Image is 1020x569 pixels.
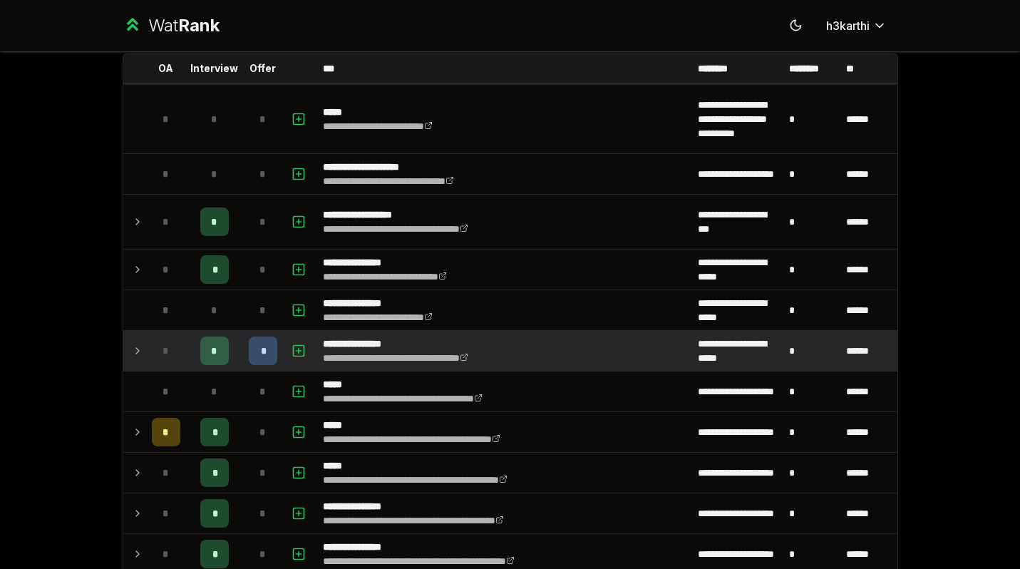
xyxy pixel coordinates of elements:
span: Rank [178,15,220,36]
div: Wat [148,14,220,37]
span: h3karthi [826,17,870,34]
p: Offer [249,61,276,76]
p: OA [158,61,173,76]
button: h3karthi [815,13,898,39]
p: Interview [190,61,238,76]
a: WatRank [123,14,220,37]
